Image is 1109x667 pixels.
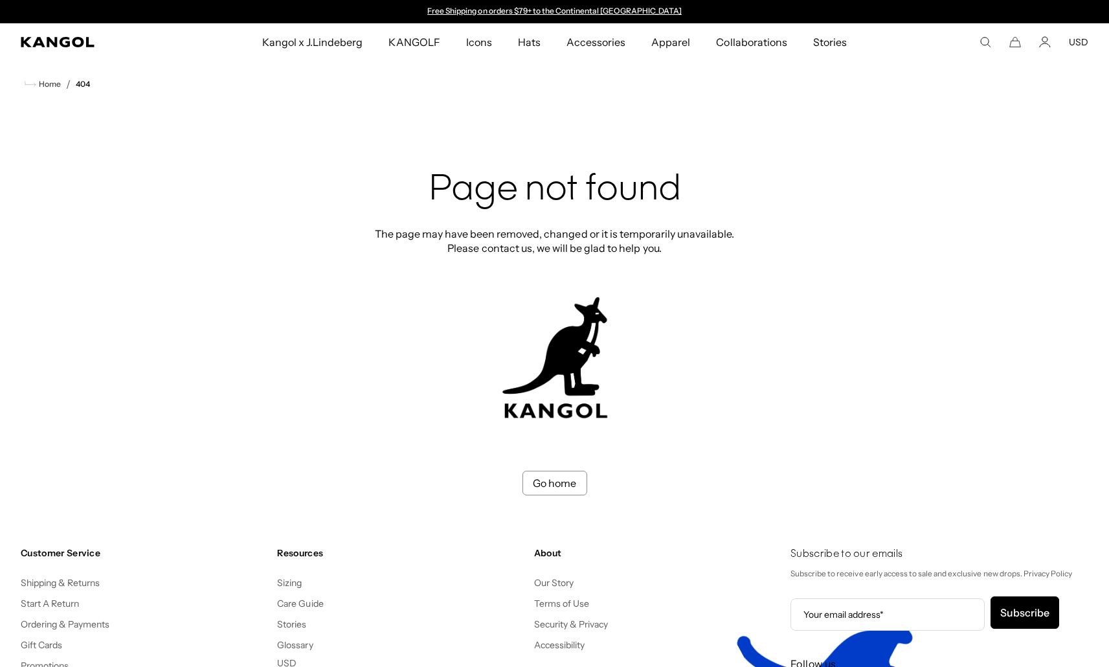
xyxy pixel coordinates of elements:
[277,618,306,630] a: Stories
[25,78,61,90] a: Home
[36,80,61,89] span: Home
[534,639,585,651] a: Accessibility
[1069,36,1088,48] button: USD
[534,598,589,609] a: Terms of Use
[566,23,625,61] span: Accessories
[277,577,302,589] a: Sizing
[371,227,739,255] p: The page may have been removed, changed or it is temporarily unavailable. Please contact us, we w...
[505,23,554,61] a: Hats
[21,547,267,559] h4: Customer Service
[21,639,62,651] a: Gift Cards
[76,80,90,89] a: 404
[371,170,739,211] h2: Page not found
[421,6,688,17] div: 1 of 2
[518,23,541,61] span: Hats
[277,598,323,609] a: Care Guide
[651,23,690,61] span: Apparel
[534,547,780,559] h4: About
[790,547,1088,561] h4: Subscribe to our emails
[375,23,453,61] a: KANGOLF
[522,471,587,495] a: Go home
[388,23,440,61] span: KANGOLF
[453,23,505,61] a: Icons
[427,6,682,16] a: Free Shipping on orders $79+ to the Continental [GEOGRAPHIC_DATA]
[277,547,523,559] h4: Resources
[534,577,574,589] a: Our Story
[21,598,79,609] a: Start A Return
[21,618,110,630] a: Ordering & Payments
[534,618,609,630] a: Security & Privacy
[21,37,173,47] a: Kangol
[421,6,688,17] slideshow-component: Announcement bar
[790,567,1088,581] p: Subscribe to receive early access to sale and exclusive new drops. Privacy Policy
[262,23,363,61] span: Kangol x J.Lindeberg
[421,6,688,17] div: Announcement
[991,596,1059,629] button: Subscribe
[61,76,71,92] li: /
[638,23,703,61] a: Apparel
[703,23,800,61] a: Collaborations
[813,23,847,61] span: Stories
[554,23,638,61] a: Accessories
[249,23,376,61] a: Kangol x J.Lindeberg
[500,297,610,419] img: kangol-404-logo.jpg
[1009,36,1021,48] button: Cart
[466,23,492,61] span: Icons
[800,23,860,61] a: Stories
[21,577,100,589] a: Shipping & Returns
[980,36,991,48] summary: Search here
[716,23,787,61] span: Collaborations
[1039,36,1051,48] a: Account
[277,639,313,651] a: Glossary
